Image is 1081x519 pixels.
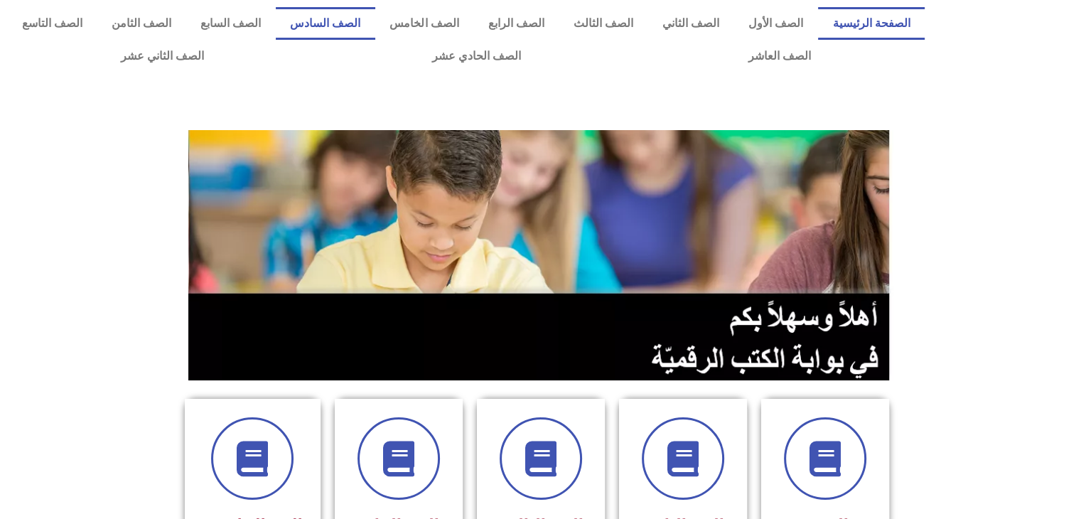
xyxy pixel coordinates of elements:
a: الصف الرابع [473,7,559,40]
a: الصفحة الرئيسية [818,7,925,40]
a: الصف الخامس [375,7,473,40]
a: الصف الثاني عشر [7,40,318,73]
a: الصف الثالث [559,7,647,40]
a: الصف التاسع [7,7,97,40]
a: الصف السابع [185,7,275,40]
a: الصف الحادي عشر [318,40,634,73]
a: الصف الثاني [647,7,733,40]
a: الصف الثامن [97,7,185,40]
a: الصف العاشر [635,40,925,73]
a: الصف الأول [734,7,818,40]
a: الصف السادس [276,7,375,40]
